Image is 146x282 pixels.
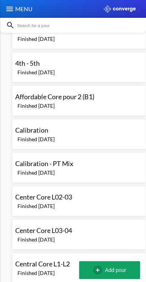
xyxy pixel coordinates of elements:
[93,266,105,275] img: add-circle-outline.svg
[12,261,146,268] a: Central Core L1-L2 Finished [DATE]
[15,159,73,168] span: Calibration - PT Mix
[15,236,76,244] div: Finished [DATE]
[15,193,72,201] span: Center Core L02-03
[12,228,146,234] a: Center Core L03-04 Finished [DATE]
[79,261,140,279] button: Add pour
[14,4,32,13] span: MENU
[15,102,98,110] div: Finished [DATE]
[15,35,55,43] div: Finished [DATE]
[15,135,55,143] div: Finished [DATE]
[15,21,139,29] input: Search for a pour
[15,269,74,277] div: Finished [DATE]
[15,260,70,268] span: Central Core L1-L2
[12,127,146,134] a: Calibration Finished [DATE]
[15,68,55,77] div: Finished [DATE]
[15,59,40,67] span: 4th - 5th
[12,194,146,201] a: Center Core L02-03 Finished [DATE]
[12,94,146,100] a: Affordable Core pour 2 (B1) Finished [DATE]
[12,161,146,167] a: Calibration - PT Mix Finished [DATE]
[15,202,76,210] div: Finished [DATE]
[12,61,146,67] a: 4th - 5th Finished [DATE]
[15,93,94,101] span: Affordable Core pour 2 (B1)
[104,5,136,13] img: logo_ewhite.svg
[15,226,72,234] span: Center Core L03-04
[12,27,146,33] a: 3rd of 4th Finished [DATE]
[15,169,77,177] div: Finished [DATE]
[15,126,48,134] span: Calibration
[6,21,15,30] img: icon-search.svg
[5,4,14,13] img: menu_icon.svg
